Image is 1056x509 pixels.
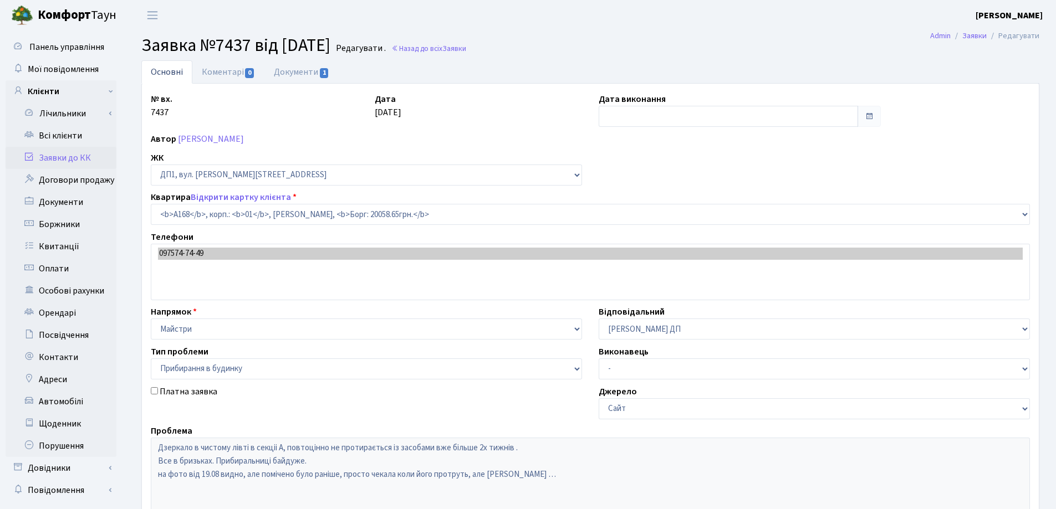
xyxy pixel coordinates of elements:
a: Назад до всіхЗаявки [391,43,466,54]
label: Напрямок [151,305,197,318]
label: Джерело [599,385,637,398]
a: Заявки [962,30,987,42]
label: Дата [375,92,396,106]
span: Мої повідомлення [28,63,99,75]
select: ) [151,204,1030,225]
label: Відповідальний [599,305,665,318]
img: logo.png [11,4,33,27]
span: Панель управління [29,41,104,53]
div: 7437 [142,92,366,127]
b: Комфорт [38,6,91,24]
a: Щоденник [6,413,116,435]
a: Admin [930,30,951,42]
a: Автомобілі [6,390,116,413]
label: Платна заявка [160,385,217,398]
a: [PERSON_NAME] [178,133,244,145]
a: Коментарі [192,60,264,84]
span: Заявки [442,43,466,54]
a: Основні [141,60,192,84]
a: Документи [264,60,339,84]
label: Тип проблеми [151,345,208,358]
span: 1 [320,68,329,78]
a: Документи [6,191,116,213]
label: Проблема [151,424,192,438]
a: Договори продажу [6,169,116,191]
label: Дата виконання [599,92,666,106]
nav: breadcrumb [914,24,1056,48]
li: Редагувати [987,30,1039,42]
label: Виконавець [599,345,649,358]
option: 097574-74-49 [158,248,1023,260]
a: Клієнти [6,80,116,102]
label: № вх. [151,92,172,106]
span: Таун [38,6,116,25]
label: Телефони [151,230,193,244]
a: Всі клієнти [6,125,116,147]
a: [PERSON_NAME] [976,9,1043,22]
a: Оплати [6,258,116,280]
label: Квартира [151,191,297,204]
a: Відкрити картку клієнта [191,191,291,203]
a: Посвідчення [6,324,116,346]
a: Довідники [6,457,116,479]
a: Орендарі [6,302,116,324]
a: Контакти [6,346,116,368]
small: Редагувати . [334,43,386,54]
button: Переключити навігацію [139,6,166,24]
label: Автор [151,132,176,146]
span: Заявка №7437 від [DATE] [141,33,330,58]
select: ) [151,358,582,379]
a: Квитанції [6,235,116,258]
div: [DATE] [366,92,590,127]
a: Панель управління [6,36,116,58]
a: Адреси [6,368,116,390]
a: Заявки до КК [6,147,116,169]
a: Боржники [6,213,116,235]
a: Особові рахунки [6,280,116,302]
a: Лічильники [13,102,116,125]
a: Мої повідомлення [6,58,116,80]
label: ЖК [151,151,164,164]
span: 0 [245,68,254,78]
a: Порушення [6,435,116,457]
a: Повідомлення [6,479,116,501]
